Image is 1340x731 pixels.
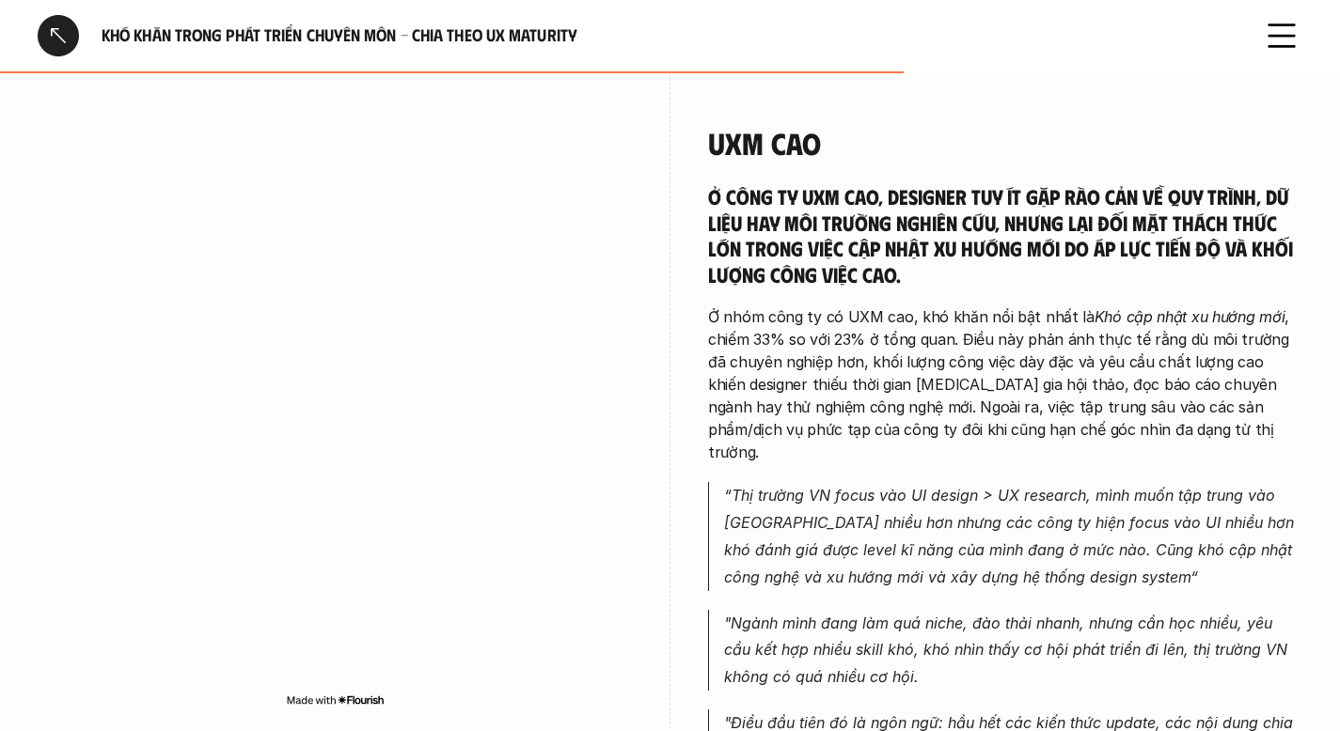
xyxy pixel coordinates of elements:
em: "Ngành mình đang làm quá niche, đào thải nhanh, nhưng cần học nhiều, yêu cầu kết hợp nhiều skill ... [724,614,1292,687]
h6: Khó khăn trong phát triển chuyên môn - Chia theo UX Maturity [102,24,1238,46]
img: Made with Flourish [286,692,385,708]
em: “Thị trường VN focus vào UI design > UX research, mình muốn tập trung vào [GEOGRAPHIC_DATA] nhiều... [724,486,1299,585]
p: Ở nhóm công ty có UXM cao, khó khăn nổi bật nhất là , chiếm 33% so với 23% ở tổng quan. Điều này ... [708,305,1302,463]
em: Khó cập nhật xu hướng mới [1095,307,1285,326]
iframe: Interactive or visual content [38,125,632,689]
h5: Ở công ty UXM cao, designer tuy ít gặp rào cản về quy trình, dữ liệu hay môi trường nghiên cứu, n... [708,183,1302,287]
h4: UXM Cao [708,125,1302,161]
